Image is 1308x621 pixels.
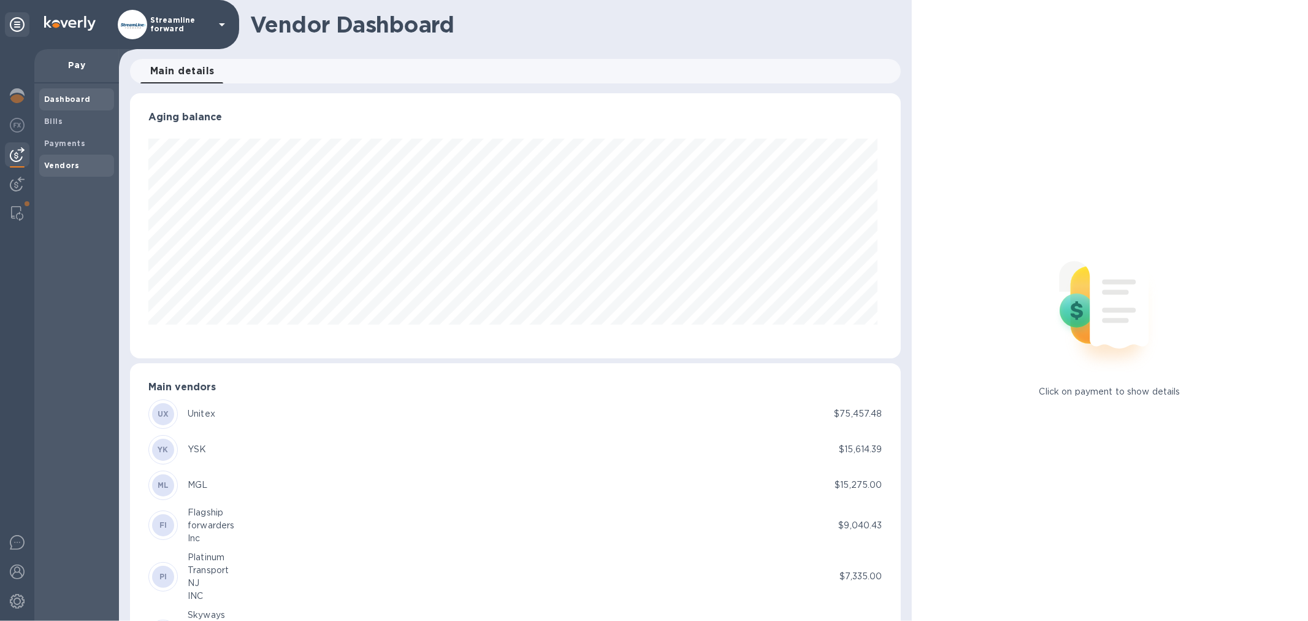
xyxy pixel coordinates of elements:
div: forwarders [188,519,234,532]
b: PI [159,572,167,581]
b: ML [158,480,169,490]
div: MGL [188,479,207,492]
b: FI [159,520,167,530]
p: Pay [44,59,109,71]
div: Platinum [188,551,229,564]
div: Transport [188,564,229,577]
div: Inc [188,532,234,545]
p: Click on payment to show details [1039,385,1180,398]
div: Unpin categories [5,12,29,37]
b: UX [158,409,169,418]
span: Main details [150,63,215,80]
p: $9,040.43 [838,519,882,532]
b: Dashboard [44,94,91,104]
div: INC [188,590,229,603]
div: YSK [188,443,206,456]
b: Bills [44,117,63,126]
div: Flagship [188,506,234,519]
b: YK [158,445,169,454]
p: $75,457.48 [834,407,882,420]
b: Vendors [44,161,80,170]
p: Streamline forward [150,16,212,33]
img: Foreign exchange [10,118,25,133]
b: Payments [44,139,85,148]
p: $7,335.00 [839,570,882,583]
h3: Main vendors [148,382,882,393]
p: $15,614.39 [839,443,882,456]
p: $15,275.00 [835,479,882,492]
div: Unitex [188,407,215,420]
img: Logo [44,16,96,31]
h3: Aging balance [148,112,882,123]
div: NJ [188,577,229,590]
h1: Vendor Dashboard [250,12,892,37]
